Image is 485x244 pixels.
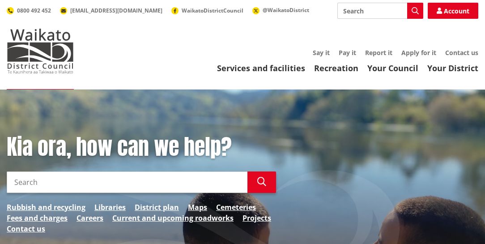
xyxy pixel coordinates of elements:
a: Pay it [339,48,356,57]
a: Your District [427,63,478,73]
span: 0800 492 452 [17,7,51,14]
a: Careers [77,213,103,223]
a: WaikatoDistrictCouncil [171,7,243,14]
a: Services and facilities [217,63,305,73]
a: [EMAIL_ADDRESS][DOMAIN_NAME] [60,7,162,14]
span: [EMAIL_ADDRESS][DOMAIN_NAME] [70,7,162,14]
a: District plan [135,202,179,213]
span: @WaikatoDistrict [263,6,309,14]
a: Apply for it [401,48,436,57]
a: Rubbish and recycling [7,202,85,213]
span: WaikatoDistrictCouncil [182,7,243,14]
a: Contact us [7,223,45,234]
a: Maps [188,202,207,213]
a: @WaikatoDistrict [252,6,309,14]
input: Search input [337,3,423,19]
a: Report it [365,48,392,57]
a: 0800 492 452 [7,7,51,14]
h1: Kia ora, how can we help? [7,134,276,160]
img: Waikato District Council - Te Kaunihera aa Takiwaa o Waikato [7,29,74,73]
a: Say it [313,48,330,57]
a: Libraries [94,202,126,213]
a: Recreation [314,63,358,73]
a: Account [428,3,478,19]
a: Cemeteries [216,202,256,213]
a: Current and upcoming roadworks [112,213,234,223]
a: Projects [242,213,271,223]
a: Your Council [367,63,418,73]
a: Contact us [445,48,478,57]
a: Fees and charges [7,213,68,223]
input: Search input [7,171,247,193]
